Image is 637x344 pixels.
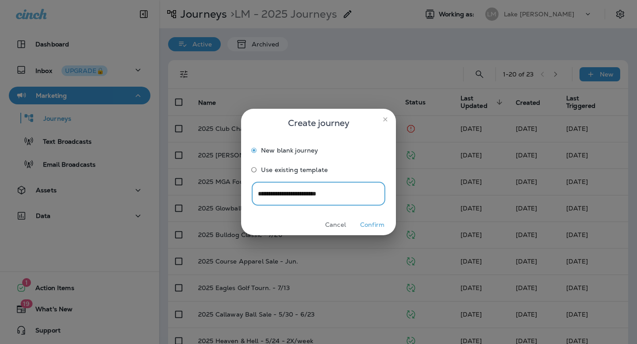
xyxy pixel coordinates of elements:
button: Confirm [356,218,389,232]
span: Create journey [288,116,349,130]
button: close [378,112,392,126]
span: Use existing template [261,166,328,173]
button: Cancel [319,218,352,232]
span: New blank journey [261,147,318,154]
